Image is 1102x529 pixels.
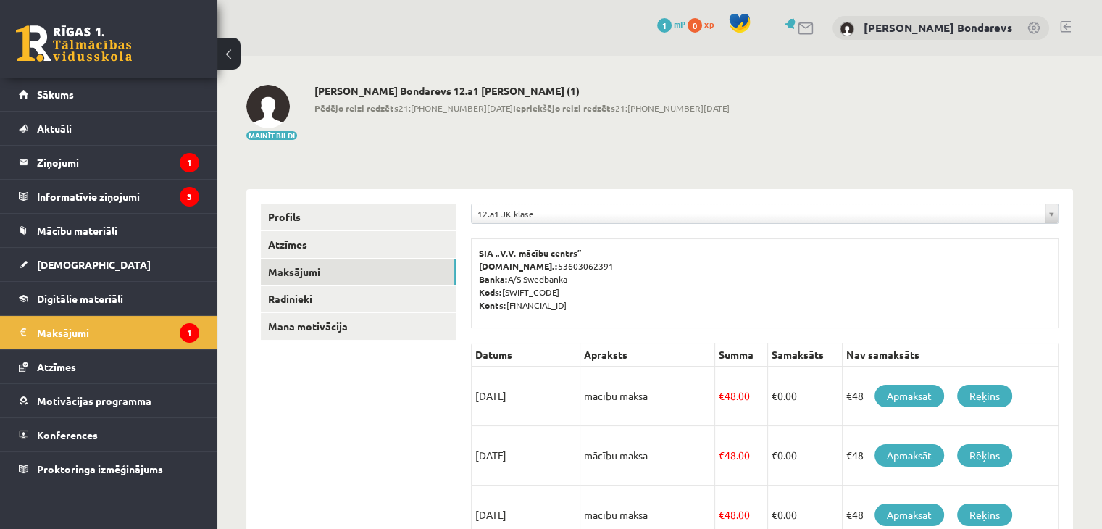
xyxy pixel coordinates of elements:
[719,508,725,521] span: €
[719,389,725,402] span: €
[772,449,777,462] span: €
[657,18,685,30] a: 1 mP
[479,299,506,311] b: Konts:
[472,204,1058,223] a: 12.a1 JK klase
[37,292,123,305] span: Digitālie materiāli
[874,444,944,467] a: Apmaksāt
[580,367,715,426] td: mācību maksa
[19,146,199,179] a: Ziņojumi1
[715,426,768,486] td: 48.00
[472,367,580,426] td: [DATE]
[957,504,1012,526] a: Rēķins
[874,504,944,526] a: Apmaksāt
[19,214,199,247] a: Mācību materiāli
[719,449,725,462] span: €
[19,350,199,383] a: Atzīmes
[261,204,456,230] a: Profils
[37,360,76,373] span: Atzīmes
[957,444,1012,467] a: Rēķins
[715,367,768,426] td: 48.00
[772,389,777,402] span: €
[37,146,199,179] legend: Ziņojumi
[768,343,843,367] th: Samaksāts
[479,273,508,285] b: Banka:
[715,343,768,367] th: Summa
[580,343,715,367] th: Apraksts
[479,247,583,259] b: SIA „V.V. mācību centrs”
[37,224,117,237] span: Mācību materiāli
[16,25,132,62] a: Rīgas 1. Tālmācības vidusskola
[19,78,199,111] a: Sākums
[37,394,151,407] span: Motivācijas programma
[19,180,199,213] a: Informatīvie ziņojumi3
[261,231,456,258] a: Atzīmes
[19,316,199,349] a: Maksājumi1
[843,343,1059,367] th: Nav samaksāts
[768,426,843,486] td: 0.00
[704,18,714,30] span: xp
[19,452,199,486] a: Proktoringa izmēģinājums
[688,18,721,30] a: 0 xp
[472,426,580,486] td: [DATE]
[246,85,290,128] img: Roberts Bondarevs
[37,462,163,475] span: Proktoringa izmēģinājums
[768,367,843,426] td: 0.00
[657,18,672,33] span: 1
[37,88,74,101] span: Sākums
[261,313,456,340] a: Mana motivācija
[314,102,398,114] b: Pēdējo reizi redzēts
[37,258,151,271] span: [DEMOGRAPHIC_DATA]
[674,18,685,30] span: mP
[261,259,456,286] a: Maksājumi
[37,180,199,213] legend: Informatīvie ziņojumi
[688,18,702,33] span: 0
[180,153,199,172] i: 1
[37,316,199,349] legend: Maksājumi
[580,426,715,486] td: mācību maksa
[479,286,502,298] b: Kods:
[314,101,730,114] span: 21:[PHONE_NUMBER][DATE] 21:[PHONE_NUMBER][DATE]
[843,426,1059,486] td: €48
[874,385,944,407] a: Apmaksāt
[864,20,1012,35] a: [PERSON_NAME] Bondarevs
[19,248,199,281] a: [DEMOGRAPHIC_DATA]
[180,187,199,207] i: 3
[19,112,199,145] a: Aktuāli
[772,508,777,521] span: €
[477,204,1039,223] span: 12.a1 JK klase
[513,102,615,114] b: Iepriekšējo reizi redzēts
[479,246,1051,312] p: 53603062391 A/S Swedbanka [SWIFT_CODE] [FINANCIAL_ID]
[314,85,730,97] h2: [PERSON_NAME] Bondarevs 12.a1 [PERSON_NAME] (1)
[843,367,1059,426] td: €48
[37,122,72,135] span: Aktuāli
[180,323,199,343] i: 1
[246,131,297,140] button: Mainīt bildi
[261,286,456,312] a: Radinieki
[19,418,199,451] a: Konferences
[479,260,558,272] b: [DOMAIN_NAME].:
[19,282,199,315] a: Digitālie materiāli
[957,385,1012,407] a: Rēķins
[19,384,199,417] a: Motivācijas programma
[840,22,854,36] img: Roberts Bondarevs
[37,428,98,441] span: Konferences
[472,343,580,367] th: Datums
